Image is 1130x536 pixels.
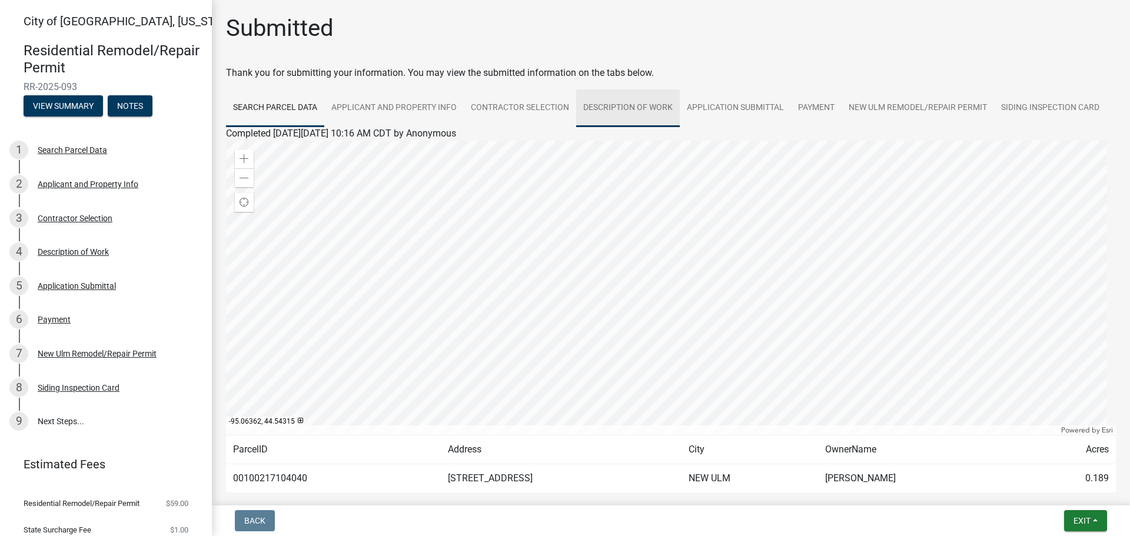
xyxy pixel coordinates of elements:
[1024,435,1116,464] td: Acres
[38,282,116,290] div: Application Submittal
[682,435,817,464] td: City
[680,89,791,127] a: Application Submittal
[24,14,238,28] span: City of [GEOGRAPHIC_DATA], [US_STATE]
[1102,426,1113,434] a: Esri
[170,526,188,534] span: $1.00
[24,500,139,507] span: Residential Remodel/Repair Permit
[9,209,28,228] div: 3
[682,464,817,493] td: NEW ULM
[235,510,275,531] button: Back
[9,175,28,194] div: 2
[576,89,680,127] a: Description of Work
[38,315,71,324] div: Payment
[441,435,682,464] td: Address
[38,349,157,358] div: New Ulm Remodel/Repair Permit
[464,89,576,127] a: Contractor Selection
[24,102,103,111] wm-modal-confirm: Summary
[166,500,188,507] span: $59.00
[1073,516,1091,525] span: Exit
[244,516,265,525] span: Back
[818,435,1025,464] td: OwnerName
[9,344,28,363] div: 7
[108,102,152,111] wm-modal-confirm: Notes
[235,193,254,212] div: Find my location
[1064,510,1107,531] button: Exit
[791,89,842,127] a: Payment
[226,89,324,127] a: Search Parcel Data
[38,384,119,392] div: Siding Inspection Card
[24,95,103,116] button: View Summary
[226,464,441,493] td: 00100217104040
[226,128,456,139] span: Completed [DATE][DATE] 10:16 AM CDT by Anonymous
[1024,464,1116,493] td: 0.189
[235,149,254,168] div: Zoom in
[108,95,152,116] button: Notes
[226,66,1116,80] div: Thank you for submitting your information. You may view the submitted information on the tabs below.
[9,277,28,295] div: 5
[9,141,28,159] div: 1
[24,526,91,534] span: State Surcharge Fee
[9,310,28,329] div: 6
[235,168,254,187] div: Zoom out
[1058,425,1116,435] div: Powered by
[38,248,109,256] div: Description of Work
[818,464,1025,493] td: [PERSON_NAME]
[38,146,107,154] div: Search Parcel Data
[24,42,202,76] h4: Residential Remodel/Repair Permit
[226,14,334,42] h1: Submitted
[9,412,28,431] div: 9
[9,378,28,397] div: 8
[9,242,28,261] div: 4
[226,435,441,464] td: ParcelID
[441,464,682,493] td: [STREET_ADDRESS]
[9,452,193,476] a: Estimated Fees
[24,81,188,92] span: RR-2025-093
[324,89,464,127] a: Applicant and Property Info
[842,89,994,127] a: New Ulm Remodel/Repair Permit
[38,180,138,188] div: Applicant and Property Info
[38,214,112,222] div: Contractor Selection
[994,89,1106,127] a: Siding Inspection Card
